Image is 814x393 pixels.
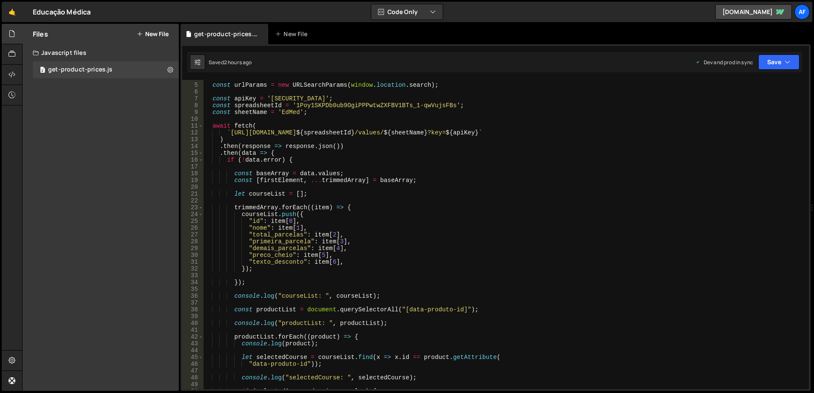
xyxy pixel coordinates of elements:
[33,61,179,78] div: 17033/46817.js
[182,354,203,361] div: 45
[182,197,203,204] div: 22
[182,177,203,184] div: 19
[182,259,203,265] div: 31
[182,313,203,320] div: 39
[182,191,203,197] div: 21
[224,59,252,66] div: 2 hours ago
[758,54,800,70] button: Save
[194,30,258,38] div: get-product-prices.js
[182,374,203,381] div: 48
[182,129,203,136] div: 12
[182,347,203,354] div: 44
[182,109,203,116] div: 9
[182,143,203,150] div: 14
[182,184,203,191] div: 20
[182,238,203,245] div: 28
[182,150,203,157] div: 15
[794,4,810,20] a: Af
[182,299,203,306] div: 37
[695,59,753,66] div: Dev and prod in sync
[182,88,203,95] div: 6
[182,272,203,279] div: 33
[182,102,203,109] div: 8
[275,30,311,38] div: New File
[182,306,203,313] div: 38
[182,333,203,340] div: 42
[182,95,203,102] div: 7
[40,67,45,74] span: 2
[182,218,203,225] div: 25
[182,381,203,388] div: 49
[182,211,203,218] div: 24
[182,245,203,252] div: 29
[33,7,91,17] div: Educação Médica
[182,136,203,143] div: 13
[371,4,443,20] button: Code Only
[182,361,203,367] div: 46
[182,327,203,333] div: 41
[182,279,203,286] div: 34
[182,286,203,293] div: 35
[48,66,112,74] div: get-product-prices.js
[182,265,203,272] div: 32
[182,320,203,327] div: 40
[23,44,179,61] div: Javascript files
[182,122,203,129] div: 11
[209,59,252,66] div: Saved
[182,163,203,170] div: 17
[33,29,48,39] h2: Files
[182,170,203,177] div: 18
[182,293,203,299] div: 36
[182,231,203,238] div: 27
[182,116,203,122] div: 10
[182,225,203,231] div: 26
[182,204,203,211] div: 23
[182,367,203,374] div: 47
[137,31,169,37] button: New File
[182,157,203,163] div: 16
[2,2,23,22] a: 🤙
[715,4,792,20] a: [DOMAIN_NAME]
[182,340,203,347] div: 43
[182,82,203,88] div: 5
[182,252,203,259] div: 30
